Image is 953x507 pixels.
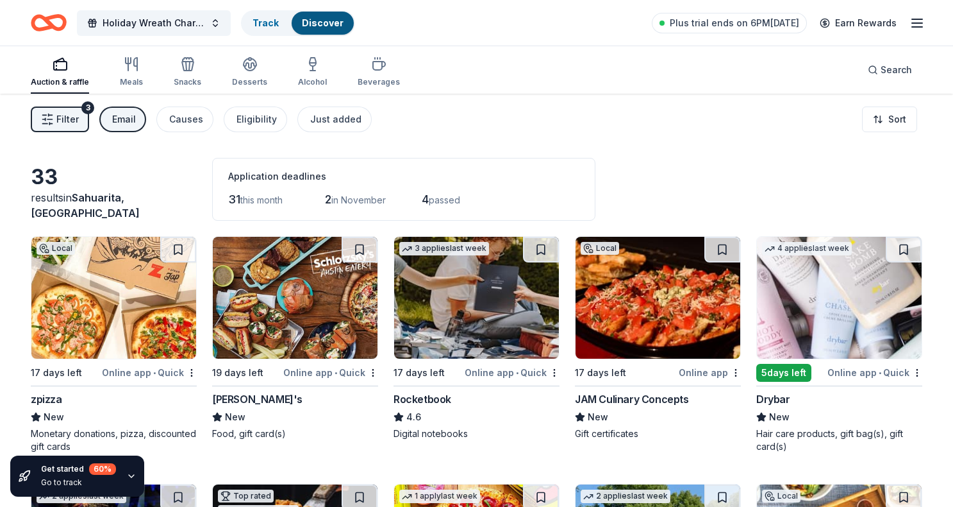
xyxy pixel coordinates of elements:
div: Local [581,242,619,255]
a: Image for Drybar4 applieslast week5days leftOnline app•QuickDrybarNewHair care products, gift bag... [756,236,922,453]
button: Eligibility [224,107,287,132]
div: 17 days left [394,365,445,381]
div: Top rated [218,490,274,503]
img: Image for Drybar [757,237,922,359]
div: Email [112,112,136,127]
div: 2 applies last week [581,490,670,503]
img: Image for JAM Culinary Concepts [576,237,740,359]
span: 4.6 [406,409,421,425]
div: Get started [41,463,116,475]
a: Track [253,17,279,28]
div: Eligibility [236,112,277,127]
div: Rocketbook [394,391,451,407]
a: Image for zpizzaLocal17 days leftOnline app•QuickzpizzaNewMonetary donations, pizza, discounted g... [31,236,197,453]
div: Online app [679,365,741,381]
button: Email [99,107,146,132]
span: Filter [56,112,79,127]
span: Sahuarita, [GEOGRAPHIC_DATA] [31,191,140,219]
span: in [31,191,140,219]
div: Online app Quick [827,365,922,381]
div: Go to track [41,477,116,488]
span: 31 [228,193,240,206]
span: New [769,409,790,425]
div: Alcohol [298,77,327,87]
button: Causes [156,107,213,132]
a: Discover [302,17,344,28]
button: Snacks [174,51,201,94]
div: results [31,190,197,221]
a: Image for Schlotzsky's19 days leftOnline app•Quick[PERSON_NAME]'sNewFood, gift card(s) [212,236,378,440]
div: 4 applies last week [762,242,852,255]
div: Gift certificates [575,427,741,440]
div: 17 days left [31,365,82,381]
div: Monetary donations, pizza, discounted gift cards [31,427,197,453]
div: 60 % [89,463,116,475]
div: Drybar [756,391,790,407]
div: 33 [31,164,197,190]
span: Search [881,62,912,78]
div: 1 apply last week [399,490,480,503]
div: [PERSON_NAME]'s [212,391,302,407]
button: Search [858,57,922,83]
div: Online app Quick [465,365,559,381]
button: Beverages [358,51,400,94]
div: Local [37,242,75,255]
div: 3 [81,101,94,114]
div: Desserts [232,77,267,87]
div: zpizza [31,391,62,407]
span: Holiday Wreath Charity Fundraiser [103,15,205,31]
button: Auction & raffle [31,51,89,94]
div: 17 days left [575,365,626,381]
div: Meals [120,77,143,87]
div: 19 days left [212,365,263,381]
div: Auction & raffle [31,77,89,87]
span: New [588,409,608,425]
button: Holiday Wreath Charity Fundraiser [77,10,231,36]
a: Home [31,8,67,38]
img: Image for Rocketbook [394,237,559,359]
div: Snacks [174,77,201,87]
a: Plus trial ends on 6PM[DATE] [652,13,807,33]
span: this month [240,194,283,205]
div: 5 days left [756,364,811,382]
div: Just added [310,112,361,127]
button: Filter3 [31,107,89,132]
div: Causes [169,112,203,127]
div: 3 applies last week [399,242,489,255]
span: • [516,368,518,378]
div: Application deadlines [228,169,579,184]
span: New [44,409,64,425]
button: TrackDiscover [241,10,355,36]
div: Digital notebooks [394,427,559,440]
span: • [879,368,881,378]
div: Online app Quick [283,365,378,381]
span: • [153,368,156,378]
span: 4 [422,193,429,206]
div: Hair care products, gift bag(s), gift card(s) [756,427,922,453]
button: Alcohol [298,51,327,94]
button: Just added [297,107,372,132]
span: • [335,368,337,378]
span: Plus trial ends on 6PM[DATE] [670,15,799,31]
a: Image for Rocketbook3 applieslast week17 days leftOnline app•QuickRocketbook4.6Digital notebooks [394,236,559,440]
button: Sort [862,107,917,132]
div: JAM Culinary Concepts [575,391,689,407]
div: Beverages [358,77,400,87]
div: Online app Quick [102,365,197,381]
div: Food, gift card(s) [212,427,378,440]
a: Image for JAM Culinary ConceptsLocal17 days leftOnline appJAM Culinary ConceptsNewGift certificates [575,236,741,440]
a: Earn Rewards [812,12,904,35]
span: Sort [888,112,906,127]
span: 2 [325,193,331,206]
span: New [225,409,245,425]
span: passed [429,194,460,205]
span: in November [331,194,386,205]
button: Desserts [232,51,267,94]
img: Image for Schlotzsky's [213,237,377,359]
div: Local [762,490,800,503]
button: Meals [120,51,143,94]
img: Image for zpizza [31,237,196,359]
